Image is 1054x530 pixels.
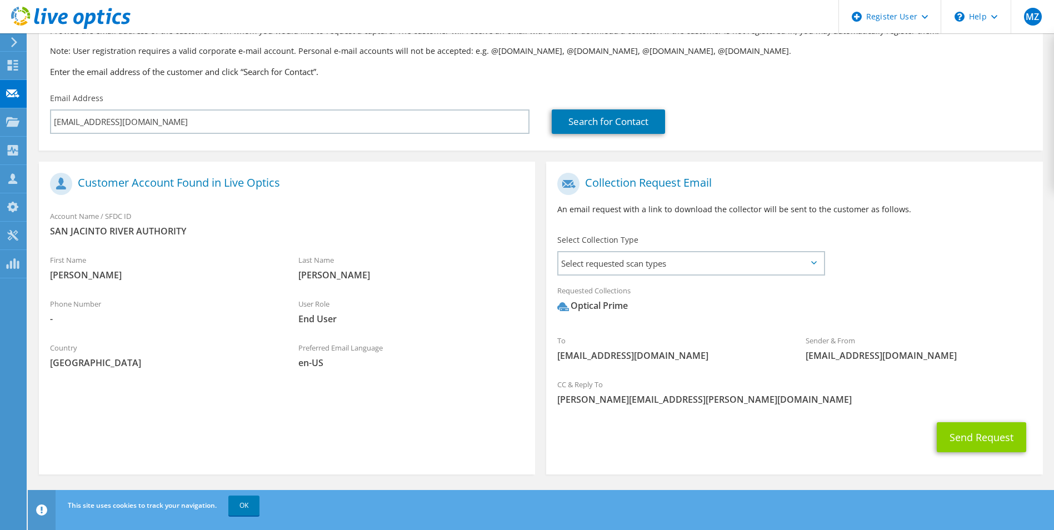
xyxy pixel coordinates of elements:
span: - [50,313,276,325]
div: Sender & From [795,329,1043,367]
span: MZ [1024,8,1042,26]
span: [PERSON_NAME] [50,269,276,281]
div: To [546,329,795,367]
span: [PERSON_NAME] [298,269,524,281]
div: Country [39,336,287,374]
div: Requested Collections [546,279,1042,323]
span: [EMAIL_ADDRESS][DOMAIN_NAME] [806,349,1032,362]
p: An email request with a link to download the collector will be sent to the customer as follows. [557,203,1031,216]
div: Phone Number [39,292,287,331]
span: This site uses cookies to track your navigation. [68,501,217,510]
div: First Name [39,248,287,287]
span: [EMAIL_ADDRESS][DOMAIN_NAME] [557,349,783,362]
div: Optical Prime [557,299,628,312]
button: Send Request [937,422,1026,452]
div: CC & Reply To [546,373,1042,411]
span: en-US [298,357,524,369]
span: End User [298,313,524,325]
span: Select requested scan types [558,252,823,274]
p: Note: User registration requires a valid corporate e-mail account. Personal e-mail accounts will ... [50,45,1032,57]
div: User Role [287,292,536,331]
span: SAN JACINTO RIVER AUTHORITY [50,225,524,237]
h1: Collection Request Email [557,173,1026,195]
a: OK [228,496,259,516]
h3: Enter the email address of the customer and click “Search for Contact”. [50,66,1032,78]
span: [GEOGRAPHIC_DATA] [50,357,276,369]
h1: Customer Account Found in Live Optics [50,173,518,195]
a: Search for Contact [552,109,665,134]
label: Select Collection Type [557,234,638,246]
span: [PERSON_NAME][EMAIL_ADDRESS][PERSON_NAME][DOMAIN_NAME] [557,393,1031,406]
div: Preferred Email Language [287,336,536,374]
div: Last Name [287,248,536,287]
svg: \n [955,12,965,22]
div: Account Name / SFDC ID [39,204,535,243]
label: Email Address [50,93,103,104]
